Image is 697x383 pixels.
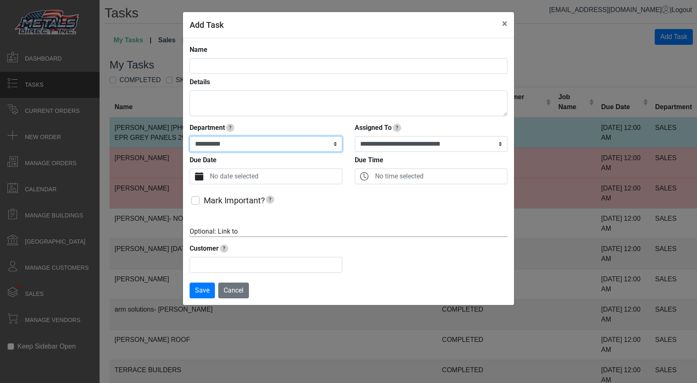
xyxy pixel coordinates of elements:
[190,78,210,86] strong: Details
[226,124,234,132] span: Selecting a department will automatically assign to an employee in that department
[195,286,210,294] span: Save
[190,169,208,184] button: calendar fill
[190,19,224,31] h5: Add Task
[190,244,219,252] strong: Customer
[266,195,274,204] span: Marking a task as important will make it show up at the top of task lists
[190,156,217,164] strong: Due Date
[373,169,507,184] label: No time selected
[208,169,342,184] label: No date selected
[218,283,249,298] button: Cancel
[195,172,203,181] svg: calendar fill
[190,283,215,298] button: Save
[355,124,392,132] strong: Assigned To
[495,12,514,35] button: Close
[204,194,275,207] label: Mark Important?
[355,169,373,184] button: clock
[360,172,368,181] svg: clock
[190,227,507,237] div: Optional: Link to
[190,124,225,132] strong: Department
[220,244,228,253] span: Start typing to pull up a list of customers. You must select a customer from the list.
[190,46,207,54] strong: Name
[355,156,383,164] strong: Due Time
[393,124,401,132] span: Track who this task is assigned to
